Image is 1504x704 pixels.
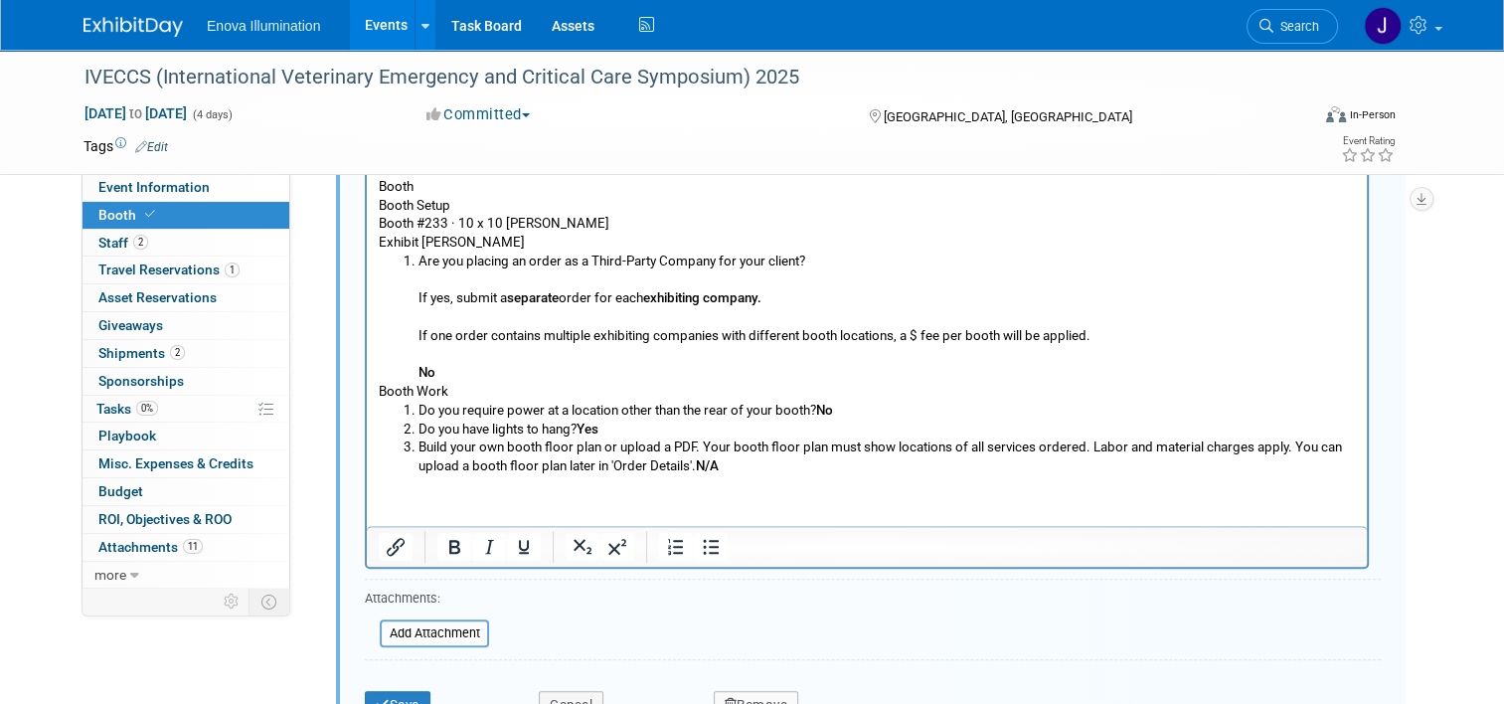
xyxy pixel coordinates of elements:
[419,104,538,125] button: Committed
[83,174,289,201] a: Event Information
[83,257,289,283] a: Travel Reservations1
[365,590,489,613] div: Attachments:
[329,288,352,303] b: N/A
[207,18,320,34] span: Enova Illumination
[98,483,143,499] span: Budget
[83,423,289,449] a: Playbook
[98,428,156,443] span: Playbook
[1247,9,1338,44] a: Search
[52,251,989,269] li: Do you have lights to hang?
[1341,136,1395,146] div: Event Rating
[136,401,158,416] span: 0%
[83,202,289,229] a: Booth
[98,235,148,251] span: Staff
[367,170,1367,526] iframe: Rich Text Area
[98,317,163,333] span: Giveaways
[133,235,148,250] span: 2
[659,533,693,561] button: Numbered list
[1326,106,1346,122] img: Format-Inperson.png
[83,340,289,367] a: Shipments2
[694,533,728,561] button: Bullet list
[98,539,203,555] span: Attachments
[250,589,290,615] td: Toggle Event Tabs
[183,539,203,554] span: 11
[94,567,126,583] span: more
[472,533,506,561] button: Italic
[83,368,289,395] a: Sponsorships
[84,17,183,37] img: ExhibitDay
[98,179,210,195] span: Event Information
[98,455,253,471] span: Misc. Expenses & Credits
[84,136,168,156] td: Tags
[507,533,541,561] button: Underline
[170,345,185,360] span: 2
[83,562,289,589] a: more
[98,345,185,361] span: Shipments
[98,207,159,223] span: Booth
[1273,19,1319,34] span: Search
[83,534,289,561] a: Attachments11
[215,589,250,615] td: Personalize Event Tab Strip
[437,533,471,561] button: Bold
[98,289,217,305] span: Asset Reservations
[96,401,158,417] span: Tasks
[126,105,145,121] span: to
[83,396,289,423] a: Tasks0%
[83,450,289,477] a: Misc. Expenses & Credits
[191,108,233,121] span: (4 days)
[84,104,188,122] span: [DATE] [DATE]
[210,252,232,266] b: Yes
[83,312,289,339] a: Giveaways
[600,533,634,561] button: Superscript
[884,109,1132,124] span: [GEOGRAPHIC_DATA], [GEOGRAPHIC_DATA]
[379,533,413,561] button: Insert/edit link
[1202,103,1396,133] div: Event Format
[225,263,240,277] span: 1
[98,262,240,277] span: Travel Reservations
[566,533,599,561] button: Subscript
[83,230,289,257] a: Staff2
[83,506,289,533] a: ROI, Objectives & ROO
[83,478,289,505] a: Budget
[52,268,989,305] li: Build your own booth floor plan or upload a PDF. Your booth floor plan must show locations of all...
[98,373,184,389] span: Sponsorships
[135,140,168,154] a: Edit
[449,233,466,248] b: No
[145,209,155,220] i: Booth reservation complete
[1364,7,1402,45] img: Janelle Tlusty
[83,284,289,311] a: Asset Reservations
[78,60,1284,95] div: IVECCS (International Veterinary Emergency and Critical Care Symposium) 2025
[1349,107,1396,122] div: In-Person
[98,511,232,527] span: ROI, Objectives & ROO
